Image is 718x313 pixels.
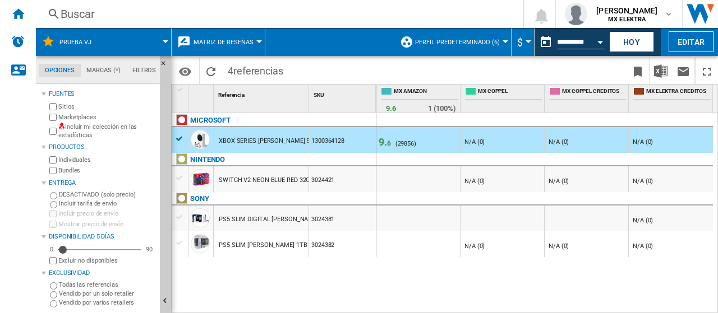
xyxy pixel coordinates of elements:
div: 3024381 [309,205,376,231]
button: $ [517,28,528,56]
div: N/A (0) [463,138,485,146]
md-tab-item: Filtros [126,64,162,77]
input: Individuales [49,156,57,163]
div: Perfil predeterminado (6) [400,28,505,56]
div: 29856 revisiones [395,140,416,147]
button: Descargar en Excel [650,58,672,84]
div: XBOX SERIES [PERSON_NAME] 512GB [219,128,325,154]
div: N/A (0) [631,138,653,146]
label: Excluir no disponibles [58,256,155,265]
div: Matriz de reseñas [177,28,259,56]
span: Matriz de reseñas [194,39,254,46]
input: Todas las referencias [50,282,57,289]
label: Incluir mi colección en las estadísticas [58,123,155,140]
span: 9. [379,136,391,148]
label: Bundles [58,166,155,175]
input: Mostrar precio de envío [49,221,57,228]
span: Referencia [218,92,245,98]
div: 3024382 [309,231,376,257]
div: N/A (0) [631,177,653,185]
div: SWITCH V2 NEON BLUE RED 32GB PACK [PERSON_NAME] KART 8 DELUXE EDITION [219,167,449,193]
div: 0 [47,245,56,254]
div: 3024421 [309,166,376,192]
span: 4 [222,58,289,81]
span: 1 offers with reviews sold by MX AMAZON [428,104,456,113]
div: Productos [49,143,155,152]
label: Vendido por varios retailers [59,298,155,307]
button: Recargar [200,58,222,84]
button: Opciones [174,61,196,81]
img: profile.jpg [565,3,587,25]
md-tab-item: Marcas (*) [81,64,127,77]
div: Fuentes [49,90,155,99]
button: Editar [669,31,714,52]
div: PS5 SLIM DIGITAL [PERSON_NAME] 1TB PACK RETURNAL RATCHET AND CLANK [219,207,443,232]
div: MX COPPEL [463,85,544,113]
button: Open calendar [590,30,610,50]
div: N/A (0) [463,242,485,250]
md-slider: Disponibilidad [58,244,141,255]
div: Entrega [49,179,155,188]
span: Prueba VJ [59,39,91,46]
label: DESACTIVADO (solo precio) [59,190,155,199]
span: MX AMAZON [394,87,458,97]
span: 6 [392,104,396,113]
span: 29856 [398,140,415,147]
label: Vendido por un solo retailer [59,289,155,298]
label: Mostrar precio de envío [58,220,155,228]
span: 9. [386,104,396,113]
input: Mostrar precio de envío [49,257,57,264]
input: Incluir precio de envío [49,210,57,217]
button: Maximizar [696,58,718,84]
div: Sort None [216,85,309,102]
div: Referencia Sort None [216,85,309,102]
input: DESACTIVADO (solo precio) [50,192,57,199]
label: Incluir precio de envío [58,209,155,218]
button: Prueba VJ [59,28,103,56]
input: Incluir tarifa de envío [50,201,57,208]
div: Exclusividad [49,269,155,278]
div: N/A (0) [631,217,653,224]
span: referencias [233,65,283,77]
div: N/A (0) [547,177,569,185]
input: Sitios [49,103,57,110]
div: Prueba VJ [42,28,165,56]
div: MX AMAZON Average rating of MX AMAZON 1 offers with reviews sold by MX AMAZON [379,85,460,113]
button: Perfil predeterminado (6) [415,28,505,56]
label: Todas las referencias [59,281,155,289]
span: Perfil predeterminado (6) [415,39,500,46]
input: Incluir mi colección en las estadísticas [49,124,57,138]
input: Vendido por un solo retailer [50,291,57,298]
img: mysite-not-bg-18x18.png [58,123,65,129]
span: MX COPPEL CREDITOS [562,87,626,97]
span: Average rating of MX AMAZON [386,104,396,113]
div: Haga clic para filtrar por esa marca [190,114,231,127]
span: MX ELEKTRA CREDITOS [646,87,711,97]
span: SKU [314,92,324,98]
div: SKU Sort None [311,85,376,102]
input: Marketplaces [49,114,57,121]
md-menu: Currency [512,28,535,56]
label: Marketplaces [58,113,155,122]
div: Haga clic para filtrar por esa marca [190,153,225,166]
label: Incluir tarifa de envío [59,199,155,208]
div: N/A (0) [547,242,569,250]
div: Sort None [191,85,213,102]
div: N/A (0) [631,242,653,250]
div: Buscar [61,6,494,22]
button: md-calendar [535,31,557,53]
div: PS5 SLIM [PERSON_NAME] 1TB PACK RETURNAL RATCHET AND CLANK [219,232,418,258]
div: N/A (0) [547,138,569,146]
div: N/A (0) [463,177,485,185]
div: Sort None [311,85,376,102]
span: $ [517,36,523,48]
img: alerts-logo.svg [11,35,25,48]
button: Ocultar [160,56,173,76]
span: [PERSON_NAME] [596,5,657,16]
label: Individuales [58,156,155,164]
div: Este reporte se basa en una fecha en el pasado. [535,28,607,56]
label: Sitios [58,102,155,111]
button: Enviar este reporte por correo electrónico [672,58,694,84]
div: MX ELEKTRA CREDITOS [631,85,713,113]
